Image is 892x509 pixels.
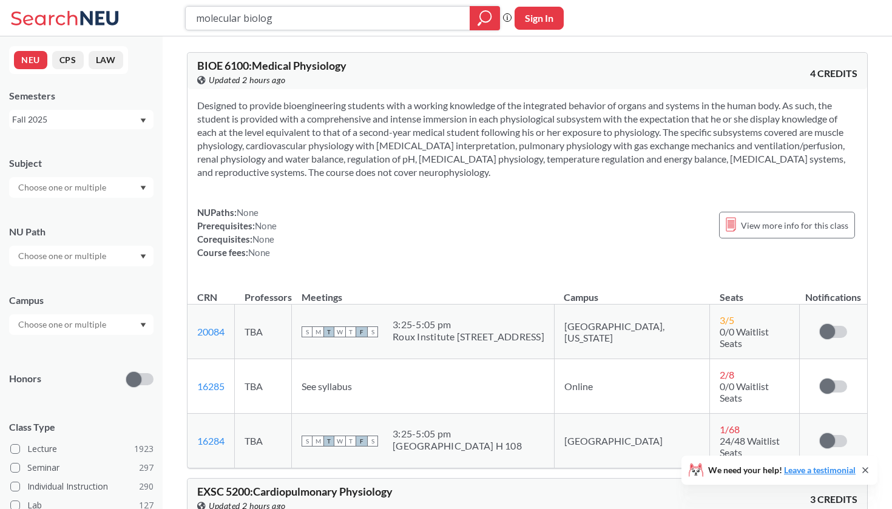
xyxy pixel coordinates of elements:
span: F [356,436,367,447]
span: S [302,436,313,447]
span: T [323,436,334,447]
div: 3:25 - 5:05 pm [393,319,544,331]
th: Campus [554,278,710,305]
a: 16284 [197,435,225,447]
button: LAW [89,51,123,69]
div: Dropdown arrow [9,177,154,198]
button: Sign In [515,7,564,30]
svg: Dropdown arrow [140,254,146,259]
td: [GEOGRAPHIC_DATA], [US_STATE] [554,305,710,359]
svg: Dropdown arrow [140,118,146,123]
svg: Dropdown arrow [140,186,146,190]
div: 3:25 - 5:05 pm [393,428,522,440]
span: None [252,234,274,244]
th: Meetings [292,278,555,305]
span: None [237,207,258,218]
a: 16285 [197,380,225,392]
span: 290 [139,480,154,493]
span: View more info for this class [741,218,848,233]
span: T [323,326,334,337]
span: W [334,326,345,337]
label: Lecture [10,441,154,457]
div: Dropdown arrow [9,246,154,266]
span: S [367,436,378,447]
span: See syllabus [302,380,352,392]
span: M [313,326,323,337]
span: T [345,436,356,447]
span: 1 / 68 [720,423,740,435]
div: Roux Institute [STREET_ADDRESS] [393,331,544,343]
div: Subject [9,157,154,170]
span: 0/0 Waitlist Seats [720,380,769,403]
a: Leave a testimonial [784,465,856,475]
span: 3 / 5 [720,314,734,326]
span: 4 CREDITS [810,67,857,80]
span: 1923 [134,442,154,456]
span: S [302,326,313,337]
span: BIOE 6100 : Medical Physiology [197,59,346,72]
th: Seats [710,278,799,305]
span: F [356,326,367,337]
svg: Dropdown arrow [140,323,146,328]
span: 297 [139,461,154,474]
div: [GEOGRAPHIC_DATA] H 108 [393,440,522,452]
span: S [367,326,378,337]
div: Fall 2025Dropdown arrow [9,110,154,129]
label: Seminar [10,460,154,476]
p: Honors [9,372,41,386]
div: CRN [197,291,217,304]
div: NU Path [9,225,154,238]
td: TBA [235,359,292,414]
button: CPS [52,51,84,69]
span: 2 / 8 [720,369,734,380]
td: TBA [235,414,292,468]
span: None [255,220,277,231]
label: Individual Instruction [10,479,154,494]
span: EXSC 5200 : Cardiopulmonary Physiology [197,485,393,498]
span: Updated 2 hours ago [209,73,286,87]
span: None [248,247,270,258]
span: M [313,436,323,447]
th: Professors [235,278,292,305]
td: TBA [235,305,292,359]
span: Class Type [9,420,154,434]
span: 0/0 Waitlist Seats [720,326,769,349]
div: Dropdown arrow [9,314,154,335]
td: [GEOGRAPHIC_DATA] [554,414,710,468]
span: T [345,326,356,337]
a: 20084 [197,326,225,337]
span: W [334,436,345,447]
input: Choose one or multiple [12,180,114,195]
div: Campus [9,294,154,307]
span: 24/48 Waitlist Seats [720,435,780,458]
div: Fall 2025 [12,113,139,126]
div: NUPaths: Prerequisites: Corequisites: Course fees: [197,206,277,259]
input: Choose one or multiple [12,249,114,263]
div: Semesters [9,89,154,103]
svg: magnifying glass [478,10,492,27]
span: 3 CREDITS [810,493,857,506]
input: Class, professor, course number, "phrase" [195,8,461,29]
td: Online [554,359,710,414]
input: Choose one or multiple [12,317,114,332]
button: NEU [14,51,47,69]
div: magnifying glass [470,6,500,30]
span: We need your help! [708,466,856,474]
th: Notifications [799,278,867,305]
section: Designed to provide bioengineering students with a working knowledge of the integrated behavior o... [197,99,857,179]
